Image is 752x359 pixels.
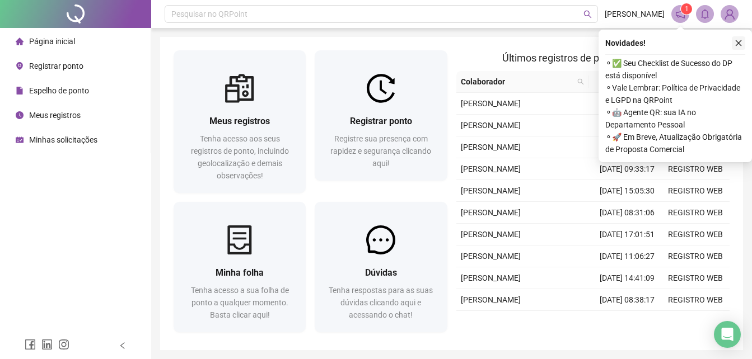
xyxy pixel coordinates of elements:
[119,342,127,349] span: left
[714,321,741,348] div: Open Intercom Messenger
[661,245,730,267] td: REGISTRO WEB
[16,87,24,95] span: file
[675,9,685,19] span: notification
[461,186,521,195] span: [PERSON_NAME]
[16,37,24,45] span: home
[588,71,655,93] th: Data/Hora
[191,286,289,319] span: Tenha acesso a sua folha de ponto a qualquer momento. Basta clicar aqui!
[25,339,36,350] span: facebook
[502,52,683,64] span: Últimos registros de ponto sincronizados
[29,135,97,144] span: Minhas solicitações
[605,131,745,155] span: ⚬ 🚀 Em Breve, Atualização Obrigatória de Proposta Comercial
[315,50,447,181] a: Registrar pontoRegistre sua presença com rapidez e segurança clicando aqui!
[685,5,689,13] span: 1
[661,224,730,245] td: REGISTRO WEB
[575,73,586,90] span: search
[461,208,521,217] span: [PERSON_NAME]
[16,111,24,119] span: clock-circle
[593,224,661,245] td: [DATE] 17:01:51
[661,267,730,289] td: REGISTRO WEB
[16,62,24,70] span: environment
[29,86,89,95] span: Espelho de ponto
[593,202,661,224] td: [DATE] 08:31:06
[174,202,306,332] a: Minha folhaTenha acesso a sua folha de ponto a qualquer momento. Basta clicar aqui!
[605,82,745,106] span: ⚬ Vale Lembrar: Política de Privacidade e LGPD na QRPoint
[191,134,289,180] span: Tenha acesso aos seus registros de ponto, incluindo geolocalização e demais observações!
[721,6,738,22] img: 90662
[605,106,745,131] span: ⚬ 🤖 Agente QR: sua IA no Departamento Pessoal
[593,245,661,267] td: [DATE] 11:06:27
[605,8,665,20] span: [PERSON_NAME]
[583,10,592,18] span: search
[29,37,75,46] span: Página inicial
[29,111,81,120] span: Meus registros
[661,180,730,202] td: REGISTRO WEB
[16,136,24,144] span: schedule
[461,121,521,130] span: [PERSON_NAME]
[315,202,447,332] a: DúvidasTenha respostas para as suas dúvidas clicando aqui e acessando o chat!
[216,267,264,278] span: Minha folha
[329,286,433,319] span: Tenha respostas para as suas dúvidas clicando aqui e acessando o chat!
[593,93,661,115] td: [DATE] 16:57:24
[593,158,661,180] td: [DATE] 09:33:17
[29,62,83,70] span: Registrar ponto
[605,57,745,82] span: ⚬ ✅ Seu Checklist de Sucesso do DP está disponível
[330,134,431,168] span: Registre sua presença com rapidez e segurança clicando aqui!
[461,230,521,239] span: [PERSON_NAME]
[661,202,730,224] td: REGISTRO WEB
[461,75,573,88] span: Colaborador
[58,339,69,350] span: instagram
[350,116,412,126] span: Registrar ponto
[593,115,661,136] td: [DATE] 12:38:39
[461,164,521,173] span: [PERSON_NAME]
[41,339,53,350] span: linkedin
[461,273,521,282] span: [PERSON_NAME]
[593,136,661,158] td: [DATE] 15:31:21
[209,116,270,126] span: Meus registros
[593,75,641,88] span: Data/Hora
[735,39,742,47] span: close
[365,267,397,278] span: Dúvidas
[593,267,661,289] td: [DATE] 14:41:09
[593,180,661,202] td: [DATE] 15:05:30
[461,252,521,261] span: [PERSON_NAME]
[593,311,661,333] td: [DATE] 16:57:39
[174,50,306,193] a: Meus registrosTenha acesso aos seus registros de ponto, incluindo geolocalização e demais observa...
[605,37,646,49] span: Novidades !
[461,143,521,152] span: [PERSON_NAME]
[461,99,521,108] span: [PERSON_NAME]
[681,3,692,15] sup: 1
[661,158,730,180] td: REGISTRO WEB
[661,289,730,311] td: REGISTRO WEB
[700,9,710,19] span: bell
[577,78,584,85] span: search
[661,311,730,333] td: REGISTRO WEB
[461,295,521,304] span: [PERSON_NAME]
[593,289,661,311] td: [DATE] 08:38:17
